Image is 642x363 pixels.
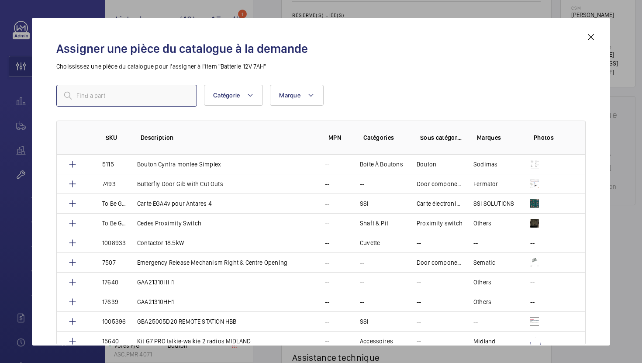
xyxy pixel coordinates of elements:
p: -- [360,278,364,287]
p: 15640 [102,337,119,346]
p: Choississez une pièce du catalogue pour l'assigner à l'item "Batterie 12V 7AH" [56,62,586,71]
p: -- [360,258,364,267]
p: -- [325,337,329,346]
p: Door components [417,258,463,267]
p: Sodimas [473,160,497,169]
p: Cedes Proximity Switch [137,219,201,228]
p: -- [473,317,478,326]
p: -- [325,199,329,208]
p: Marques [477,133,520,142]
button: Marque [270,85,324,106]
button: Catégorie [204,85,263,106]
p: -- [417,278,421,287]
p: To Be Generated [102,199,127,208]
p: 7507 [102,258,116,267]
img: h6SP9JDxqz0TF0uNc_qScYnGn9iDrft9w6giWp_-A4GSVAru.png [530,219,539,228]
p: 17639 [102,297,118,306]
p: -- [417,297,421,306]
p: -- [360,180,364,188]
p: Sematic [473,258,495,267]
input: Find a part [56,85,197,107]
p: Bouton Cyntra montee Simplex [137,160,221,169]
p: Emergency Release Mechanism Right & Centre Opening [137,258,287,267]
p: Proximity switch [417,219,463,228]
p: Cuvette [360,239,380,247]
p: -- [417,337,421,346]
img: 5O8BYpR-rheKcKMWv498QdRmVVCFLkcR-0rVq8VlFK5iaEb5.png [530,180,539,188]
p: Others [473,278,491,287]
p: 17640 [102,278,118,287]
p: Carte électronique [417,199,463,208]
p: 5115 [102,160,114,169]
p: Contactor 18.5kW [137,239,184,247]
p: GBA25005D20 REMOTE STATION HBB [137,317,236,326]
img: iDiDZI9L968JTgxBhqAA3GXtu6eyozIi-QdPokduLd3zVz3_.jpeg [530,258,539,267]
p: -- [325,317,329,326]
p: -- [530,297,535,306]
p: -- [325,239,329,247]
p: -- [325,160,329,169]
p: Photos [534,133,568,142]
p: Carte EGA4v pour Antares 4 [137,199,212,208]
span: Catégorie [213,92,240,99]
p: Bouton [417,160,436,169]
p: -- [417,317,421,326]
p: -- [325,219,329,228]
p: -- [530,239,535,247]
p: Others [473,297,491,306]
p: SSI SOLUTIONS [473,199,514,208]
p: -- [360,297,364,306]
img: CJZ0Zc2bG8man2BcogYjG4QBt03muVoJM3XzIlbM4XRvMfr7.png [530,199,539,208]
p: SSI [360,199,369,208]
p: -- [530,278,535,287]
p: MPN [328,133,349,142]
p: -- [325,258,329,267]
p: -- [325,278,329,287]
p: GAA21310HH1 [137,278,174,287]
p: GAA21310HH1 [137,297,174,306]
p: Description [141,133,314,142]
p: Midland [473,337,495,346]
img: g3a49nfdYcSuQfseZNAG9Il-olRDJnLUGo71PhoUjj9uzZrS.png [530,160,539,169]
p: -- [473,239,478,247]
p: Boite À Boutons [360,160,403,169]
p: 1008933 [102,239,126,247]
p: -- [325,297,329,306]
p: Kit G7 PRO talkie-walkie 2 radios MIDLAND [137,337,251,346]
p: 1005396 [102,317,126,326]
p: Shaft & Pit [360,219,388,228]
p: Door components [417,180,463,188]
p: Catégories [363,133,406,142]
span: Marque [279,92,300,99]
p: -- [417,239,421,247]
h2: Assigner une pièce du catalogue à la demande [56,41,586,57]
p: Others [473,219,491,228]
p: SKU [106,133,127,142]
p: Sous catégories [420,133,463,142]
p: Butterfly Door Gib with Cut Outs [137,180,223,188]
p: 7493 [102,180,116,188]
p: -- [325,180,329,188]
p: Accessoires [360,337,393,346]
p: To Be Generated [102,219,127,228]
p: Fermator [473,180,498,188]
p: SSI [360,317,369,326]
img: tAslpmMaGVarH-ItsnIgCEYEQz4qM11pPSp5BVkrO3V6mnZg.png [530,317,539,326]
